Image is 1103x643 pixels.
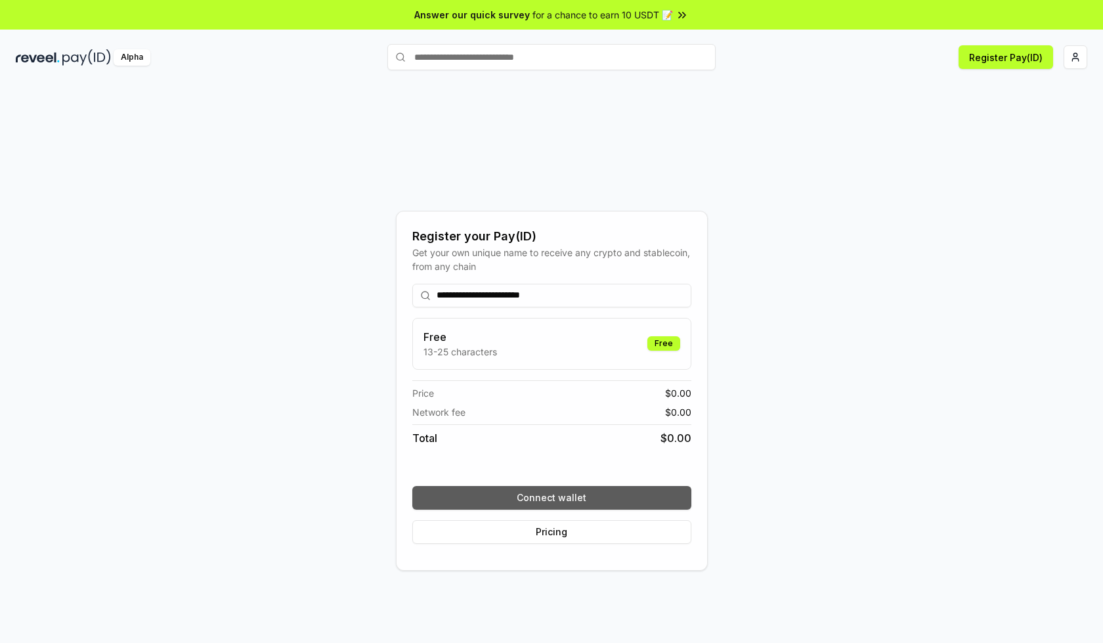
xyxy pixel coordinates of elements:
span: Price [412,386,434,400]
span: $ 0.00 [660,430,691,446]
h3: Free [423,329,497,345]
div: Get your own unique name to receive any crypto and stablecoin, from any chain [412,246,691,273]
p: 13-25 characters [423,345,497,359]
div: Register your Pay(ID) [412,227,691,246]
div: Free [647,336,680,351]
span: Answer our quick survey [414,8,530,22]
span: for a chance to earn 10 USDT 📝 [532,8,673,22]
button: Connect wallet [412,486,691,510]
button: Pricing [412,520,691,544]
img: reveel_dark [16,49,60,66]
span: Total [412,430,437,446]
span: Network fee [412,405,465,419]
span: $ 0.00 [665,405,691,419]
img: pay_id [62,49,111,66]
div: Alpha [114,49,150,66]
span: $ 0.00 [665,386,691,400]
button: Register Pay(ID) [959,45,1053,69]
